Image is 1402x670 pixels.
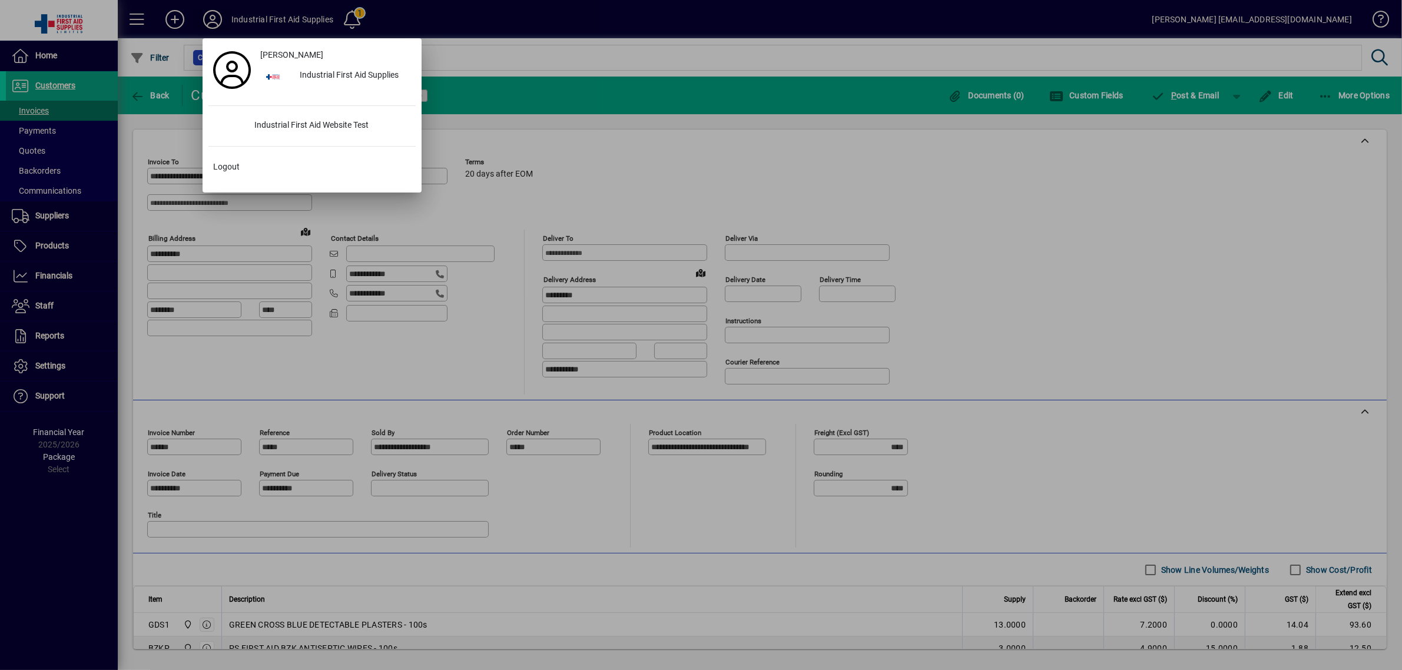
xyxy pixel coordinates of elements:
button: Industrial First Aid Website Test [208,115,416,137]
span: [PERSON_NAME] [260,49,323,61]
button: Logout [208,156,416,177]
a: [PERSON_NAME] [256,44,416,65]
span: Logout [213,161,240,173]
div: Industrial First Aid Website Test [245,115,416,137]
div: Industrial First Aid Supplies [290,65,416,87]
a: Profile [208,59,256,81]
button: Industrial First Aid Supplies [256,65,416,87]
